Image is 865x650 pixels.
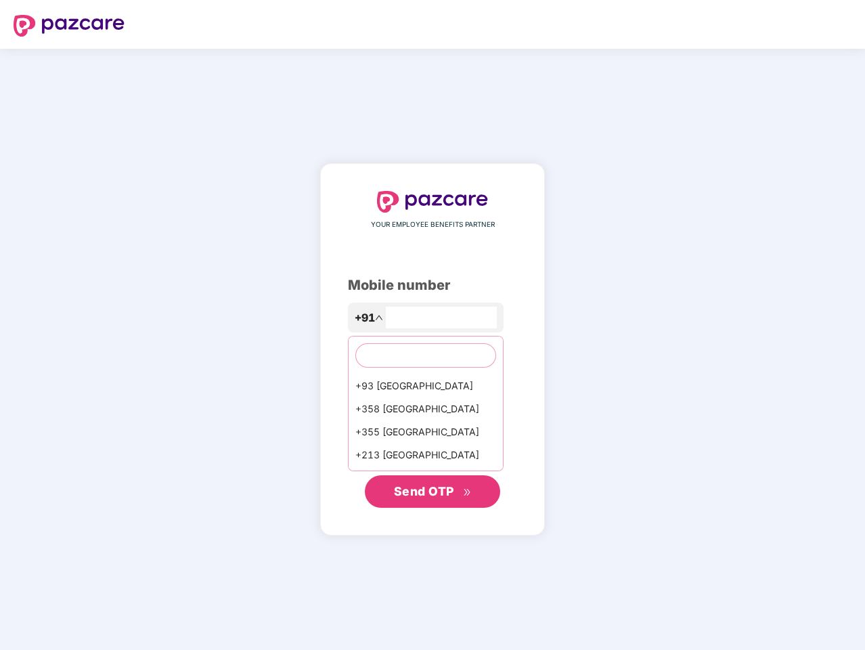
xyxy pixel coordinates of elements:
span: double-right [463,488,472,497]
div: Mobile number [348,275,517,296]
span: up [375,313,383,322]
span: +91 [355,309,375,326]
div: +93 [GEOGRAPHIC_DATA] [349,374,503,397]
button: Send OTPdouble-right [365,475,500,508]
div: +358 [GEOGRAPHIC_DATA] [349,397,503,420]
img: logo [377,191,488,213]
div: +355 [GEOGRAPHIC_DATA] [349,420,503,443]
span: YOUR EMPLOYEE BENEFITS PARTNER [371,219,495,230]
span: Send OTP [394,484,454,498]
div: +1684 AmericanSamoa [349,467,503,490]
div: +213 [GEOGRAPHIC_DATA] [349,443,503,467]
img: logo [14,15,125,37]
